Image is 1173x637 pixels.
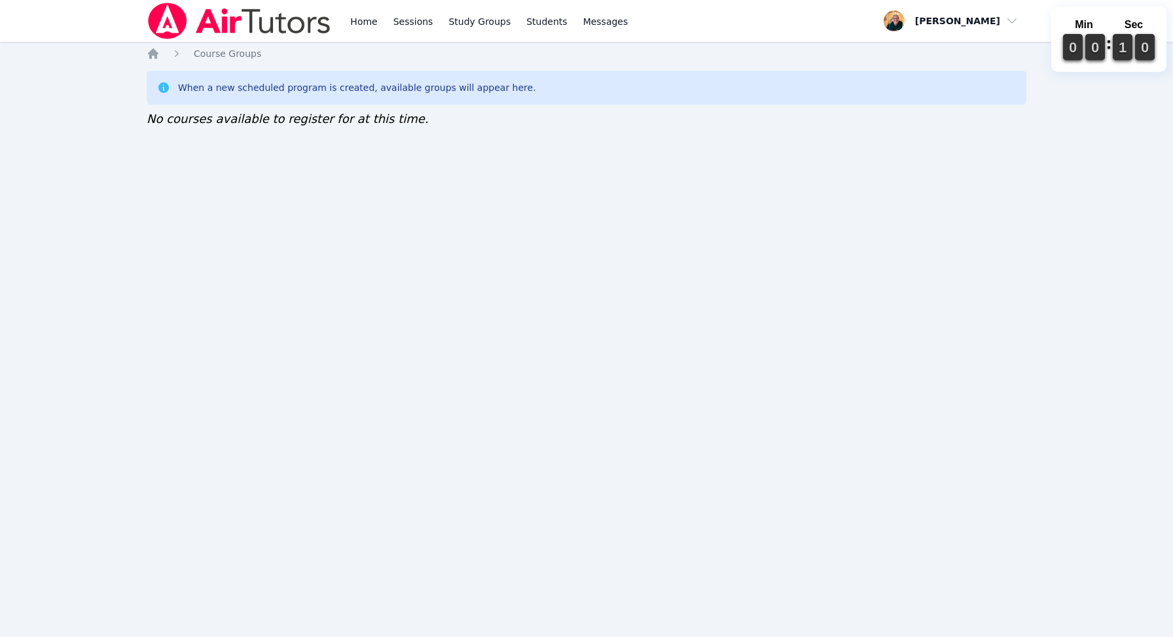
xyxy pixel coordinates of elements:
[583,15,628,28] span: Messages
[147,47,1026,60] nav: Breadcrumb
[194,47,261,60] a: Course Groups
[147,112,429,126] span: No courses available to register for at this time.
[194,48,261,59] span: Course Groups
[147,3,332,39] img: Air Tutors
[178,81,536,94] div: When a new scheduled program is created, available groups will appear here.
